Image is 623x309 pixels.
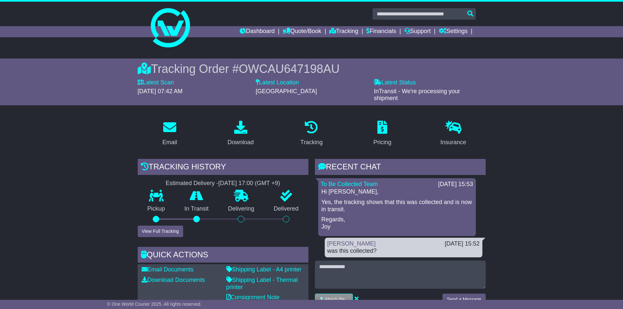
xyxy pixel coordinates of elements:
[321,216,473,230] p: Regards, Joy
[366,26,396,37] a: Financials
[321,188,473,196] p: Hi [PERSON_NAME],
[256,88,317,94] span: [GEOGRAPHIC_DATA]
[438,181,473,188] div: [DATE] 15:53
[439,26,468,37] a: Settings
[138,88,183,94] span: [DATE] 07:42 AM
[239,62,339,76] span: OWCAU647198AU
[369,118,396,149] a: Pricing
[226,294,280,300] a: Consignment Note
[283,26,321,37] a: Quote/Book
[226,266,302,273] a: Shipping Label - A4 printer
[240,26,275,37] a: Dashboard
[138,180,308,187] div: Estimated Delivery -
[138,205,175,213] p: Pickup
[296,118,327,149] a: Tracking
[404,26,431,37] a: Support
[142,266,194,273] a: Email Documents
[138,159,308,177] div: Tracking history
[256,79,299,86] label: Latest Location
[218,205,264,213] p: Delivering
[228,138,254,147] div: Download
[162,138,177,147] div: Email
[327,240,376,247] a: [PERSON_NAME]
[300,138,322,147] div: Tracking
[138,247,308,265] div: Quick Actions
[218,180,280,187] div: [DATE] 17:00 (GMT +9)
[373,138,391,147] div: Pricing
[442,294,485,305] button: Send a Message
[138,62,486,76] div: Tracking Order #
[138,226,183,237] button: View Full Tracking
[142,277,205,283] a: Download Documents
[329,26,358,37] a: Tracking
[138,79,174,86] label: Latest Scan
[223,118,258,149] a: Download
[327,248,480,255] div: was this collected?
[445,240,480,248] div: [DATE] 15:52
[374,88,460,102] span: InTransit - We're processing your shipment
[315,159,486,177] div: RECENT CHAT
[226,277,298,290] a: Shipping Label - Thermal printer
[107,301,202,307] span: © One World Courier 2025. All rights reserved.
[436,118,471,149] a: Insurance
[158,118,181,149] a: Email
[374,79,416,86] label: Latest Status
[441,138,466,147] div: Insurance
[264,205,308,213] p: Delivered
[321,181,378,187] a: To Be Collected Team
[175,205,218,213] p: In Transit
[321,199,473,213] p: Yes, the tracking shows that this was collected and is now in transit.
